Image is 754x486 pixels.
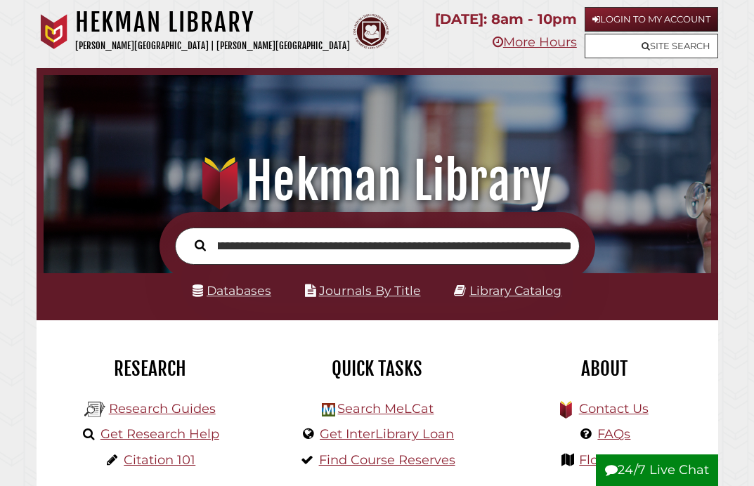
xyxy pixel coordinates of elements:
[585,34,718,58] a: Site Search
[188,236,213,254] button: Search
[353,14,389,49] img: Calvin Theological Seminary
[579,401,649,416] a: Contact Us
[100,426,219,442] a: Get Research Help
[55,150,700,212] h1: Hekman Library
[501,357,707,381] h2: About
[493,34,577,50] a: More Hours
[322,403,335,416] img: Hekman Library Logo
[435,7,577,32] p: [DATE]: 8am - 10pm
[319,283,421,298] a: Journals By Title
[75,7,350,38] h1: Hekman Library
[274,357,480,381] h2: Quick Tasks
[195,239,206,252] i: Search
[193,283,271,298] a: Databases
[47,357,253,381] h2: Research
[320,426,454,442] a: Get InterLibrary Loan
[124,452,195,468] a: Citation 101
[469,283,561,298] a: Library Catalog
[597,426,630,442] a: FAQs
[109,401,216,416] a: Research Guides
[75,38,350,54] p: [PERSON_NAME][GEOGRAPHIC_DATA] | [PERSON_NAME][GEOGRAPHIC_DATA]
[84,399,105,420] img: Hekman Library Logo
[579,452,649,468] a: Floor Maps
[337,401,434,416] a: Search MeLCat
[37,14,72,49] img: Calvin University
[585,7,718,32] a: Login to My Account
[319,452,455,468] a: Find Course Reserves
